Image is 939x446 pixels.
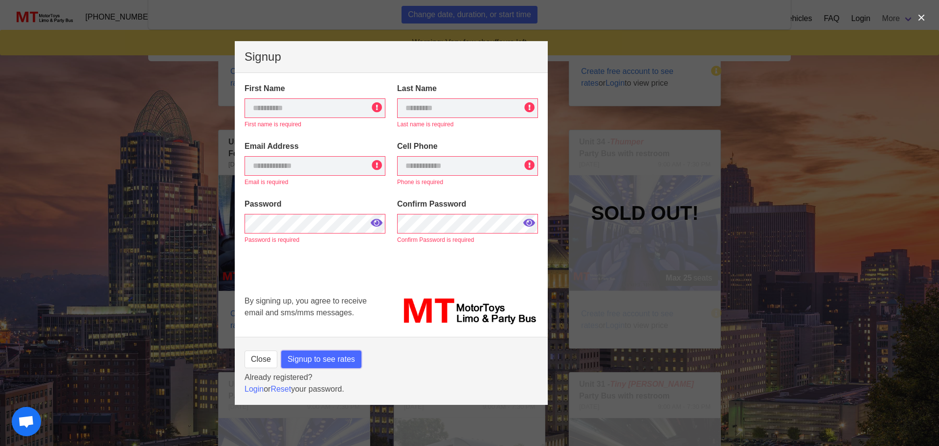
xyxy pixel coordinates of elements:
p: Password is required [245,235,385,244]
span: Signup to see rates [288,353,355,365]
label: Cell Phone [397,141,538,152]
button: Close [245,351,277,368]
img: MT_logo_name.png [397,295,538,328]
p: Email is required [245,178,385,187]
label: Confirm Password [397,198,538,210]
div: By signing up, you agree to receive email and sms/mms messages. [239,289,391,333]
p: or your password. [245,383,538,395]
a: Login [245,385,264,393]
p: Last name is required [397,120,538,129]
p: Phone is required [397,178,538,187]
label: Last Name [397,83,538,94]
a: Reset [270,385,291,393]
button: Signup to see rates [281,351,361,368]
label: First Name [245,83,385,94]
label: Password [245,198,385,210]
div: Open chat [12,407,41,436]
p: Confirm Password is required [397,235,538,244]
p: Already registered? [245,372,538,383]
p: First name is required [245,120,385,129]
iframe: reCAPTCHA [245,256,393,329]
p: Signup [245,51,538,63]
label: Email Address [245,141,385,152]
